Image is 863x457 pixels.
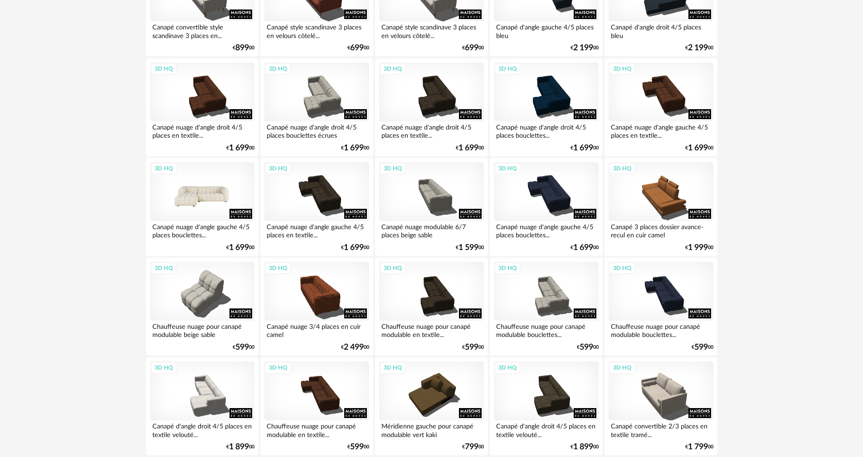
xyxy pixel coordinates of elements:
span: 799 [465,444,478,450]
div: Canapé nuage d'angle gauche 4/5 places bouclettes... [494,221,598,239]
div: € 00 [226,444,254,450]
div: Canapé d'angle droit 4/5 places en textile velouté... [150,420,254,438]
span: 899 [235,45,249,51]
span: 1 899 [573,444,593,450]
span: 599 [580,344,593,351]
a: 3D HQ Canapé nuage d'angle gauche 4/5 places bouclettes... €1 69900 [146,158,258,256]
div: Canapé nuage d'angle droit 4/5 places en textile... [379,121,483,140]
div: 3D HQ [151,163,177,174]
a: 3D HQ Canapé 3 places dossier avance-recul en cuir camel €1 99900 [605,158,717,256]
span: 1 699 [573,145,593,151]
span: 599 [350,444,364,450]
span: 1 699 [229,145,249,151]
div: 3D HQ [494,262,521,274]
div: 3D HQ [265,362,291,374]
a: 3D HQ Canapé nuage d'angle droit 4/5 places bouclettes écrues €1 69900 [260,58,373,156]
div: 3D HQ [609,163,635,174]
div: 3D HQ [151,362,177,374]
div: Canapé nuage modulable 6/7 places beige sable [379,221,483,239]
div: Chauffeuse nuage pour canapé modulable bouclettes... [494,321,598,339]
div: € 00 [347,45,369,51]
a: 3D HQ Chauffeuse nuage pour canapé modulable en textile... €59900 [260,357,373,455]
div: 3D HQ [380,262,406,274]
div: Canapé style scandinave 3 places en velours côtelé... [379,21,483,39]
span: 1 799 [688,444,708,450]
div: Canapé 3 places dossier avance-recul en cuir camel [609,221,713,239]
div: Canapé nuage d'angle gauche 4/5 places en textile... [609,121,713,140]
div: 3D HQ [380,362,406,374]
div: 3D HQ [494,63,521,75]
div: 3D HQ [265,63,291,75]
div: 3D HQ [609,63,635,75]
div: Canapé style scandinave 3 places en velours côtelé... [264,21,369,39]
a: 3D HQ Canapé d'angle droit 4/5 places en textile velouté... €1 89900 [490,357,602,455]
div: € 00 [226,245,254,251]
span: 699 [350,45,364,51]
div: Chauffeuse nuage pour canapé modulable bouclettes... [609,321,713,339]
div: 3D HQ [609,262,635,274]
div: Canapé d'angle droit 4/5 places en textile velouté... [494,420,598,438]
a: 3D HQ Canapé nuage d'angle gauche 4/5 places en textile... €1 69900 [605,58,717,156]
div: 3D HQ [265,262,291,274]
div: € 00 [685,444,713,450]
div: € 00 [341,344,369,351]
div: € 00 [341,145,369,151]
div: Chauffeuse nuage pour canapé modulable en textile... [264,420,369,438]
a: 3D HQ Canapé nuage d'angle gauche 4/5 places bouclettes... €1 69900 [490,158,602,256]
div: € 00 [570,245,599,251]
span: 1 899 [229,444,249,450]
a: 3D HQ Chauffeuse nuage pour canapé modulable bouclettes... €59900 [605,258,717,356]
span: 1 699 [458,145,478,151]
a: 3D HQ Canapé convertible 2/3 places en textile tramé... €1 79900 [605,357,717,455]
span: 599 [465,344,478,351]
div: € 00 [570,145,599,151]
span: 1 699 [344,145,364,151]
div: Canapé nuage d'angle droit 4/5 places bouclettes écrues [264,121,369,140]
div: Canapé convertible 2/3 places en textile tramé... [609,420,713,438]
div: € 00 [462,444,484,450]
span: 1 699 [573,245,593,251]
span: 2 199 [688,45,708,51]
a: 3D HQ Chauffeuse nuage pour canapé modulable en textile... €59900 [375,258,488,356]
a: 3D HQ Canapé d'angle droit 4/5 places en textile velouté... €1 89900 [146,357,258,455]
div: € 00 [456,145,484,151]
div: € 00 [685,245,713,251]
div: 3D HQ [265,163,291,174]
div: € 00 [577,344,599,351]
div: 3D HQ [494,163,521,174]
div: € 00 [462,344,484,351]
a: 3D HQ Canapé nuage 3/4 places en cuir camel €2 49900 [260,258,373,356]
div: Canapé nuage d'angle gauche 4/5 places en textile... [264,221,369,239]
a: 3D HQ Canapé nuage d'angle droit 4/5 places en textile... €1 69900 [146,58,258,156]
div: Chauffeuse nuage pour canapé modulable beige sable [150,321,254,339]
div: € 00 [462,45,484,51]
span: 599 [235,344,249,351]
span: 2 499 [344,344,364,351]
div: € 00 [347,444,369,450]
div: € 00 [685,45,713,51]
div: Canapé nuage d'angle droit 4/5 places bouclettes... [494,121,598,140]
span: 599 [694,344,708,351]
div: Canapé nuage d'angle droit 4/5 places en textile... [150,121,254,140]
div: € 00 [233,344,254,351]
div: € 00 [692,344,713,351]
span: 1 699 [229,245,249,251]
span: 699 [465,45,478,51]
div: Chauffeuse nuage pour canapé modulable en textile... [379,321,483,339]
div: € 00 [570,45,599,51]
div: € 00 [233,45,254,51]
div: Canapé d'angle droit 4/5 places bleu [609,21,713,39]
div: Méridienne gauche pour canapé modulable vert kaki [379,420,483,438]
div: 3D HQ [494,362,521,374]
div: Canapé convertible style scandinave 3 places en... [150,21,254,39]
a: 3D HQ Canapé nuage d'angle gauche 4/5 places en textile... €1 69900 [260,158,373,256]
span: 1 599 [458,245,478,251]
div: Canapé nuage 3/4 places en cuir camel [264,321,369,339]
div: € 00 [456,245,484,251]
a: 3D HQ Canapé nuage modulable 6/7 places beige sable €1 59900 [375,158,488,256]
a: 3D HQ Chauffeuse nuage pour canapé modulable bouclettes... €59900 [490,258,602,356]
span: 1 699 [688,145,708,151]
div: € 00 [226,145,254,151]
a: 3D HQ Chauffeuse nuage pour canapé modulable beige sable €59900 [146,258,258,356]
div: 3D HQ [151,262,177,274]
